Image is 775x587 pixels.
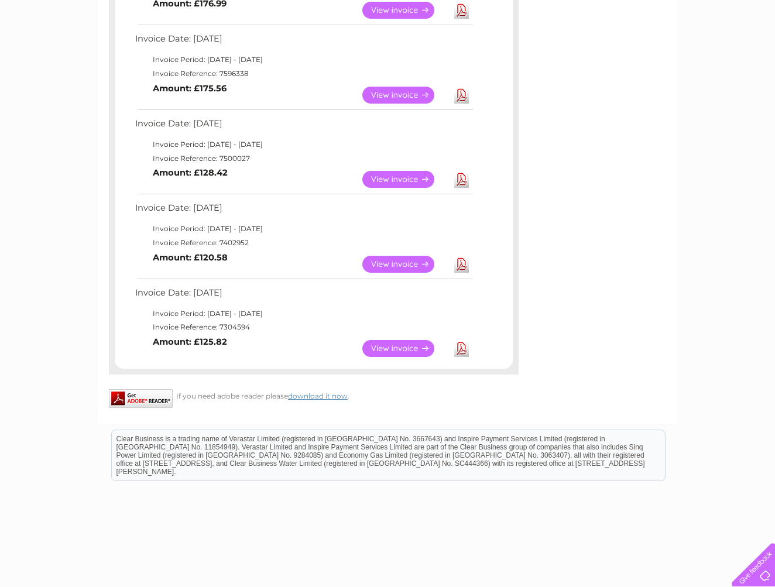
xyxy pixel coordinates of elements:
a: View [362,256,448,273]
td: Invoice Period: [DATE] - [DATE] [132,138,475,152]
a: Download [454,256,469,273]
td: Invoice Period: [DATE] - [DATE] [132,222,475,236]
td: Invoice Reference: 7304594 [132,320,475,334]
a: Download [454,87,469,104]
td: Invoice Date: [DATE] [132,285,475,307]
td: Invoice Reference: 7402952 [132,236,475,250]
td: Invoice Reference: 7596338 [132,67,475,81]
img: logo.png [27,30,87,66]
a: download it now [288,392,348,400]
a: Download [454,171,469,188]
td: Invoice Reference: 7500027 [132,152,475,166]
b: Amount: £175.56 [153,83,227,94]
a: Blog [673,50,690,59]
a: View [362,340,448,357]
div: If you need adobe reader please . [109,389,519,400]
td: Invoice Period: [DATE] - [DATE] [132,307,475,321]
a: View [362,87,448,104]
a: Telecoms [631,50,666,59]
td: Invoice Period: [DATE] - [DATE] [132,53,475,67]
a: Log out [736,50,764,59]
a: 0333 014 3131 [554,6,635,20]
td: Invoice Date: [DATE] [132,31,475,53]
a: View [362,171,448,188]
b: Amount: £120.58 [153,252,228,263]
td: Invoice Date: [DATE] [132,200,475,222]
a: Download [454,340,469,357]
b: Amount: £125.82 [153,337,227,347]
a: Water [569,50,591,59]
a: Energy [598,50,624,59]
a: Download [454,2,469,19]
a: View [362,2,448,19]
b: Amount: £128.42 [153,167,228,178]
div: Clear Business is a trading name of Verastar Limited (registered in [GEOGRAPHIC_DATA] No. 3667643... [112,6,665,57]
td: Invoice Date: [DATE] [132,116,475,138]
a: Contact [697,50,726,59]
